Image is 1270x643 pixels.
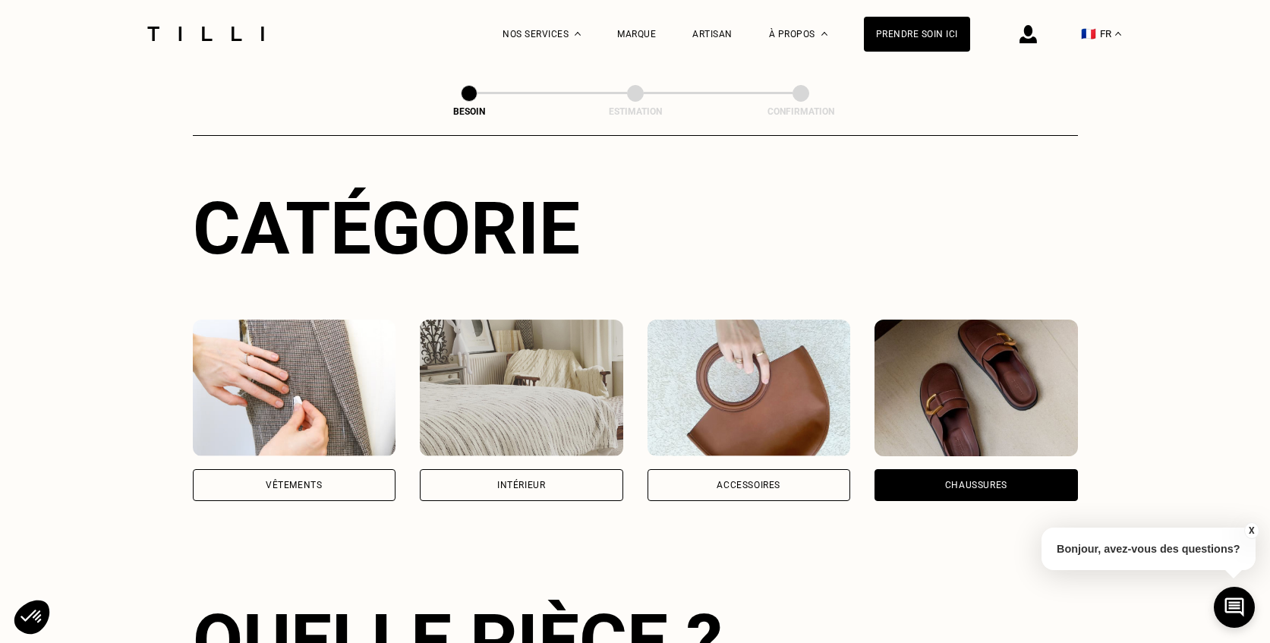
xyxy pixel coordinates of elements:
[1243,522,1259,539] button: X
[393,106,545,117] div: Besoin
[617,29,656,39] a: Marque
[717,481,780,490] div: Accessoires
[420,320,623,456] img: Intérieur
[266,481,322,490] div: Vêtements
[875,320,1078,456] img: Chaussures
[725,106,877,117] div: Confirmation
[575,32,581,36] img: Menu déroulant
[193,186,1078,271] div: Catégorie
[559,106,711,117] div: Estimation
[193,320,396,456] img: Vêtements
[497,481,545,490] div: Intérieur
[1081,27,1096,41] span: 🇫🇷
[945,481,1007,490] div: Chaussures
[142,27,269,41] img: Logo du service de couturière Tilli
[821,32,827,36] img: Menu déroulant à propos
[1042,528,1256,570] p: Bonjour, avez-vous des questions?
[648,320,851,456] img: Accessoires
[1019,25,1037,43] img: icône connexion
[692,29,733,39] a: Artisan
[1115,32,1121,36] img: menu déroulant
[864,17,970,52] a: Prendre soin ici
